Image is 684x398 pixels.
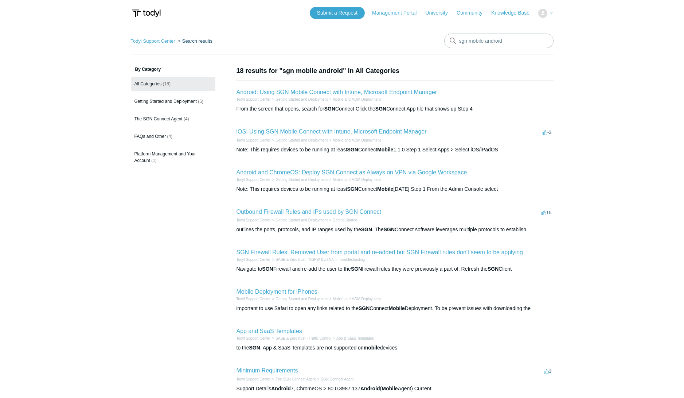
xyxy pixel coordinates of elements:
em: Mobile [382,386,398,391]
li: Todyl Support Center [237,257,271,262]
span: -3 [543,130,552,135]
a: Getting Started [333,218,357,222]
li: Todyl Support Center [237,296,271,302]
li: Todyl Support Center [237,97,271,102]
input: Search [444,34,554,48]
div: Navigate to Firewall and re-add the user to the firewall rules they were previously a part of. Re... [237,265,554,273]
div: Note: This requires devices to be running at least Connect 1.1.0 Step 1 Select Apps > Select iOS/... [237,146,554,154]
div: to the . App & SaaS Templates are not supported on devices [237,344,554,352]
a: Troubleshooting [339,258,365,262]
em: SGN [351,266,362,272]
a: SASE & ZeroTrust - Traffic Control [275,336,331,340]
a: iOS: Using SGN Mobile Connect with Intune, Microsoft Endpoint Manager [237,128,427,135]
li: Mobile and MDM Deployment [328,177,381,182]
span: (1) [151,158,157,163]
a: Mobile and MDM Deployment [333,97,381,101]
li: Todyl Support Center [237,217,271,223]
a: Todyl Support Center [237,336,271,340]
li: Mobile and MDM Deployment [328,296,381,302]
a: Getting Started and Deployment (5) [131,94,215,108]
span: 15 [542,210,551,215]
a: Getting Started and Deployment [275,97,328,101]
li: SGN Connect Agent [316,376,353,382]
a: Community [457,9,490,17]
span: 3 [544,368,551,374]
a: App & SaaS Templates [336,336,374,340]
a: Todyl Support Center [237,377,271,381]
a: Platform Management and Your Account (1) [131,147,215,167]
a: SGN Connect Agent [321,377,353,381]
li: SASE & ZeroTrust - NGFW & ZTNA [270,257,334,262]
h1: 18 results for "sgn mobile android" in All Categories [237,66,554,76]
em: SGN [375,106,386,112]
em: SGN [384,227,395,232]
span: The SGN Connect Agent [134,116,183,121]
a: Mobile Deployment for iPhones [237,289,317,295]
a: Android: Using SGN Mobile Connect with Intune, Microsoft Endpoint Manager [237,89,437,95]
a: The SGN Connect Agent (4) [131,112,215,126]
em: Mobile [377,147,393,152]
a: All Categories (18) [131,77,215,91]
a: Todyl Support Center [237,138,271,142]
h3: By Category [131,66,215,73]
li: Getting Started and Deployment [270,138,328,143]
a: SASE & ZeroTrust - NGFW & ZTNA [275,258,334,262]
li: Todyl Support Center [237,376,271,382]
li: SASE & ZeroTrust - Traffic Control [270,336,331,341]
li: Todyl Support Center [237,138,271,143]
a: Submit a Request [310,7,365,19]
li: Getting Started and Deployment [270,177,328,182]
a: Getting Started and Deployment [275,138,328,142]
div: Note: This requires devices to be running at least Connect [DATE] Step 1 From the Admin Console s... [237,185,554,193]
em: SGN [262,266,273,272]
a: Mobile and MDM Deployment [333,297,381,301]
em: SGN [488,266,499,272]
a: Mobile and MDM Deployment [333,138,381,142]
em: SGN [324,106,335,112]
div: outlines the ports, protocols, and IP ranges used by the . The Connect software leverages multipl... [237,226,554,233]
img: Todyl Support Center Help Center home page [131,7,162,20]
a: Getting Started and Deployment [275,218,328,222]
a: Todyl Support Center [131,38,175,44]
a: FAQs and Other (4) [131,130,215,143]
li: Troubleshooting [334,257,365,262]
em: SGN [347,186,358,192]
span: (4) [184,116,189,121]
li: Getting Started and Deployment [270,296,328,302]
em: Mobile [388,305,404,311]
div: Support Details 7, ChromeOS > 80.0.3987.137 ( Agent) Current [237,385,554,393]
span: (18) [163,81,171,86]
a: Knowledge Base [491,9,537,17]
li: Mobile and MDM Deployment [328,97,381,102]
em: SGN [361,227,372,232]
a: Todyl Support Center [237,297,271,301]
a: The SGN Connect Agent [275,377,316,381]
li: Search results [176,38,212,44]
div: important to use Safari to open any links related to the Connect Deployment. To be prevent issues... [237,305,554,312]
li: Todyl Support Center [131,38,177,44]
li: Mobile and MDM Deployment [328,138,381,143]
a: Outbound Firewall Rules and IPs used by SGN Connect [237,209,382,215]
em: Android [271,386,291,391]
em: mobile [364,345,380,351]
span: (5) [198,99,203,104]
a: Android and ChromeOS: Deploy SGN Connect as Always on VPN via Google Workspace [237,169,467,175]
li: App & SaaS Templates [331,336,374,341]
span: All Categories [134,81,162,86]
em: Mobile [377,186,393,192]
em: SGN [347,147,358,152]
a: Mobile and MDM Deployment [333,178,381,182]
li: The SGN Connect Agent [270,376,316,382]
a: Minimum Requirements [237,367,298,374]
span: Getting Started and Deployment [134,99,197,104]
a: SGN Firewall Rules: Removed User from portal and re-added but SGN Firewall rules don't seem to be... [237,249,523,255]
span: (4) [167,134,173,139]
a: Todyl Support Center [237,218,271,222]
em: SGN [359,305,370,311]
a: Todyl Support Center [237,258,271,262]
span: FAQs and Other [134,134,166,139]
li: Todyl Support Center [237,177,271,182]
li: Getting Started and Deployment [270,217,328,223]
a: Getting Started and Deployment [275,178,328,182]
a: Todyl Support Center [237,97,271,101]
